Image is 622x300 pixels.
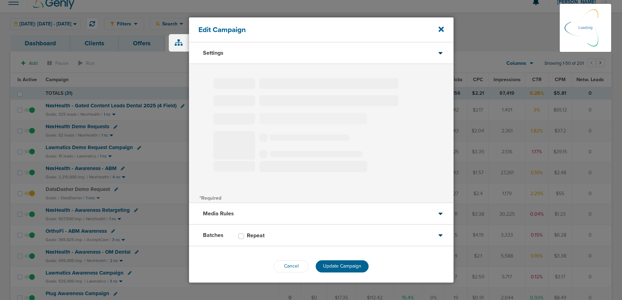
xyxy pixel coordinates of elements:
span: *Required [199,195,221,201]
h3: Settings [203,49,223,56]
h3: Media Rules [203,210,234,217]
h3: Batches [203,232,223,239]
span: Update Campaign [323,263,361,269]
button: Update Campaign [316,260,369,272]
h4: Edit Campaign [198,25,419,34]
button: Cancel [274,260,309,272]
h3: Repeat [247,232,265,239]
p: Loading [578,24,592,32]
